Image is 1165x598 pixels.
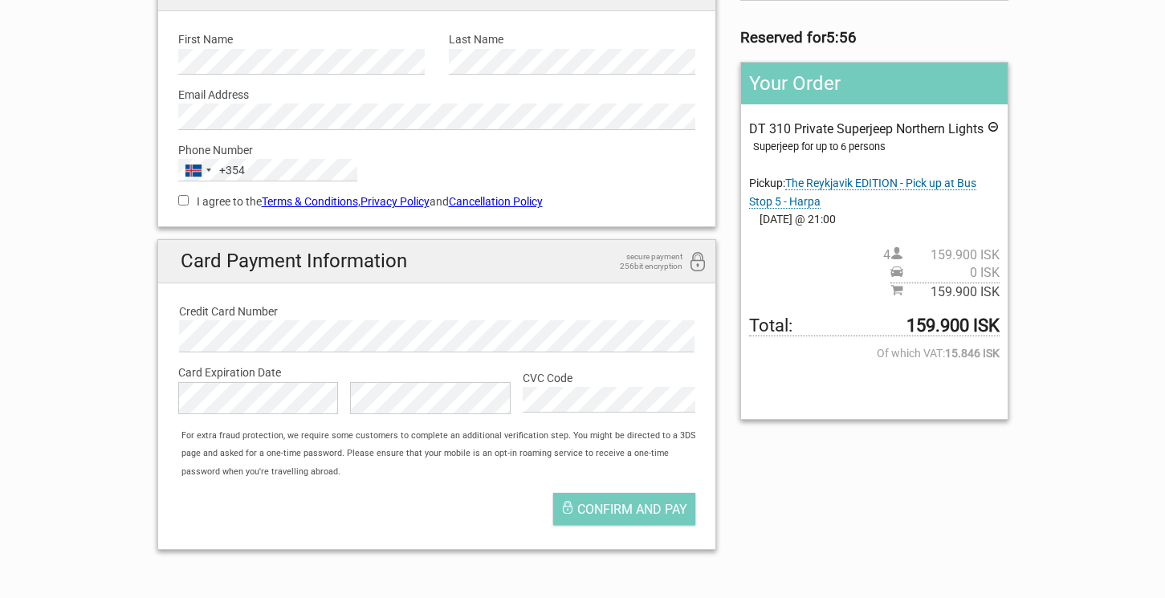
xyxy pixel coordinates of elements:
a: Terms & Conditions [262,195,358,208]
span: 159.900 ISK [903,246,1000,264]
strong: 15.846 ISK [945,344,1000,362]
button: Open LiveChat chat widget [185,25,204,44]
label: I agree to the , and [178,193,696,210]
strong: 159.900 ISK [906,317,1000,335]
strong: 5:56 [826,29,857,47]
h3: Reserved for [740,29,1008,47]
span: [DATE] @ 21:00 [749,210,999,228]
span: Pickup price [890,264,1000,282]
span: Confirm and pay [577,502,687,517]
span: Of which VAT: [749,344,999,362]
label: Credit Card Number [179,303,695,320]
span: DT 310 Private Superjeep Northern Lights [749,121,984,136]
div: For extra fraud protection, we require some customers to complete an additional verification step... [173,427,715,481]
a: Privacy Policy [360,195,430,208]
h2: Your Order [741,63,1007,104]
button: Selected country [179,160,245,181]
label: First Name [178,31,425,48]
span: Total to be paid [749,317,999,336]
label: Card Expiration Date [178,364,696,381]
label: CVC Code [523,369,695,387]
span: Change pickup place [749,177,976,208]
i: 256bit encryption [688,252,707,274]
p: We're away right now. Please check back later! [22,28,181,41]
label: Last Name [449,31,695,48]
span: 0 ISK [903,264,1000,282]
label: Phone Number [178,141,696,159]
h2: Card Payment Information [158,240,716,283]
a: Cancellation Policy [449,195,543,208]
label: Email Address [178,86,696,104]
div: Superjeep for up to 6 persons [753,138,999,156]
button: Confirm and pay [553,493,695,525]
span: Pickup: [749,177,976,208]
span: 4 person(s) [883,246,1000,264]
div: +354 [219,161,245,179]
span: 159.900 ISK [903,283,1000,301]
span: secure payment 256bit encryption [602,252,682,271]
span: Subtotal [890,283,1000,301]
